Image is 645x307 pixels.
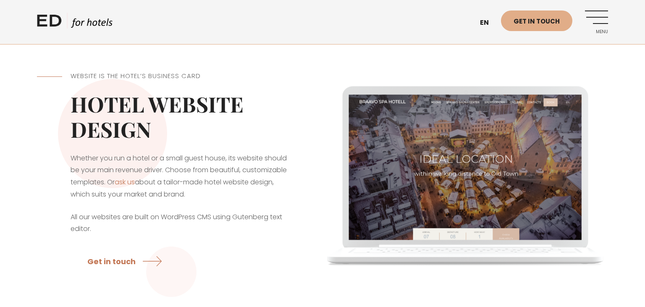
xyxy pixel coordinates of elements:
a: Get in touch [501,10,572,31]
p: Whether you run a hotel or a small guest house, its website should be your main revenue driver. C... [71,152,289,201]
h5: Website is the hotel’s business card [71,71,289,81]
a: en [476,13,501,33]
span: Menu [585,29,608,34]
p: All our websites are built on WordPress CMS using Gutenberg text editor. [71,211,289,236]
a: Menu [585,10,608,34]
a: Get in touch [87,250,165,272]
a: ask us [115,177,135,187]
a: ED HOTELS [37,13,113,34]
img: Hotel website design and development by ED for hotels. [322,60,608,288]
h2: Hotel website design [71,92,289,142]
